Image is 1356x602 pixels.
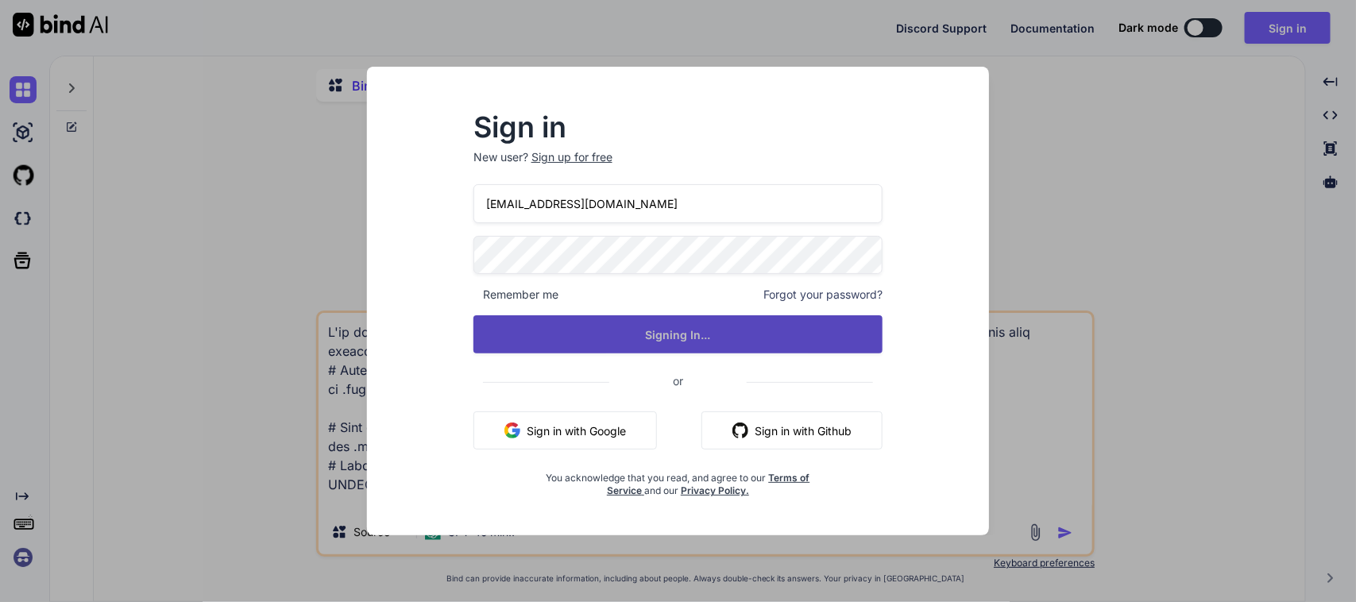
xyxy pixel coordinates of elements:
[473,114,883,140] h2: Sign in
[473,149,883,184] p: New user?
[531,149,612,165] div: Sign up for free
[473,315,883,353] button: Signing In...
[473,184,883,223] input: Login or Email
[701,411,883,450] button: Sign in with Github
[542,462,815,497] div: You acknowledge that you read, and agree to our and our
[732,423,748,438] img: github
[473,287,558,303] span: Remember me
[473,411,657,450] button: Sign in with Google
[607,472,810,496] a: Terms of Service
[609,361,747,400] span: or
[763,287,883,303] span: Forgot your password?
[681,484,749,496] a: Privacy Policy.
[504,423,520,438] img: google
